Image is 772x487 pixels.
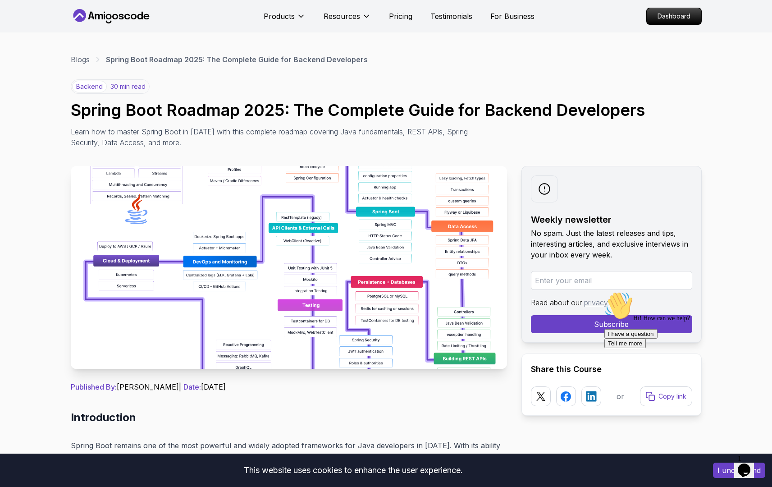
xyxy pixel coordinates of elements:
button: Resources [324,11,371,29]
a: Blogs [71,54,90,65]
h1: Spring Boot Roadmap 2025: The Complete Guide for Backend Developers [71,101,702,119]
p: Read about our . [531,297,692,308]
p: Spring Boot Roadmap 2025: The Complete Guide for Backend Developers [106,54,368,65]
h2: Weekly newsletter [531,213,692,226]
a: Pricing [389,11,412,22]
p: 30 min read [110,82,146,91]
span: Published By: [71,382,117,391]
button: Tell me more [4,51,45,60]
span: Date: [183,382,201,391]
p: Learn how to master Spring Boot in [DATE] with this complete roadmap covering Java fundamentals, ... [71,126,475,148]
iframe: chat widget [734,451,763,478]
input: Enter your email [531,271,692,290]
button: Accept cookies [713,463,765,478]
a: Testimonials [430,11,472,22]
span: Hi! How can we help? [4,27,89,34]
h2: Introduction [71,410,507,425]
button: Products [264,11,306,29]
button: I have a question [4,41,57,51]
div: This website uses cookies to enhance the user experience. [7,460,699,480]
iframe: chat widget [601,288,763,446]
h2: Share this Course [531,363,692,376]
a: For Business [490,11,534,22]
a: privacy policy [584,298,629,307]
p: backend [72,81,107,92]
p: No spam. Just the latest releases and tips, interesting articles, and exclusive interviews in you... [531,228,692,260]
img: :wave: [4,4,32,32]
img: Spring Boot Roadmap 2025: The Complete Guide for Backend Developers thumbnail [71,166,507,369]
a: Dashboard [646,8,702,25]
button: Subscribe [531,315,692,333]
p: Resources [324,11,360,22]
p: Products [264,11,295,22]
p: Dashboard [647,8,701,24]
div: 👋Hi! How can we help?I have a questionTell me more [4,4,166,60]
p: [PERSON_NAME] | [DATE] [71,381,507,392]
